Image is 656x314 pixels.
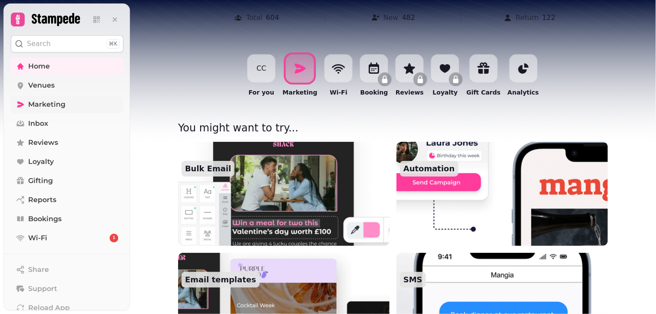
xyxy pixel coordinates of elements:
button: Support [11,280,123,298]
p: Reviews [396,88,424,97]
span: Reload App [28,303,70,313]
a: Gifting [11,172,123,190]
img: aHR0cHM6Ly9zMy5ldS13ZXN0LTEuYW1hem9uYXdzLmNvbS9hc3NldHMuYmxhY2tieC5pby9wcm9kdWN0L2hvbWUvaW5mb3JtY... [178,142,390,246]
span: Share [28,265,49,275]
button: Search⌘K [11,35,123,52]
span: Bookings [28,214,62,224]
a: Bookings [11,210,123,228]
span: Loyalty [28,157,54,167]
p: Bulk Email [182,161,234,177]
a: Reports [11,191,123,209]
span: Inbox [28,118,48,129]
span: 1 [113,235,115,241]
img: aHR0cHM6Ly9zMy5ldS13ZXN0LTEuYW1hem9uYXdzLmNvbS9hc3NldHMuYmxhY2tieC5pby9wcm9kdWN0L2hvbWUvaW5mb3JtY... [396,142,608,246]
span: Venues [28,80,55,91]
a: Marketing [11,96,123,113]
p: Loyalty [433,88,458,97]
p: Gift Cards [466,88,500,97]
a: Loyalty [11,153,123,170]
p: Marketing [283,88,317,97]
p: Search [27,39,51,49]
p: Email templates [182,272,260,288]
p: Automation [400,161,458,177]
span: Wi-Fi [28,233,47,243]
a: Wi-Fi1 [11,229,123,247]
span: Reports [28,195,56,205]
p: Wi-Fi [330,88,347,97]
div: ⌘K [107,39,120,49]
a: Automation [396,142,608,246]
span: Reviews [28,137,58,148]
a: Inbox [11,115,123,132]
a: Bulk Email [178,142,390,246]
span: Support [28,284,57,294]
a: Reviews [11,134,123,151]
span: Gifting [28,176,53,186]
p: Analytics [507,88,539,97]
button: Share [11,261,123,278]
p: For you [249,88,274,97]
a: Venues [11,77,123,94]
span: Marketing [28,99,65,110]
p: Booking [360,88,388,97]
div: C C [257,63,266,74]
span: Home [28,61,50,72]
p: You might want to try... [178,121,608,142]
a: Home [11,58,123,75]
p: SMS [400,272,426,288]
